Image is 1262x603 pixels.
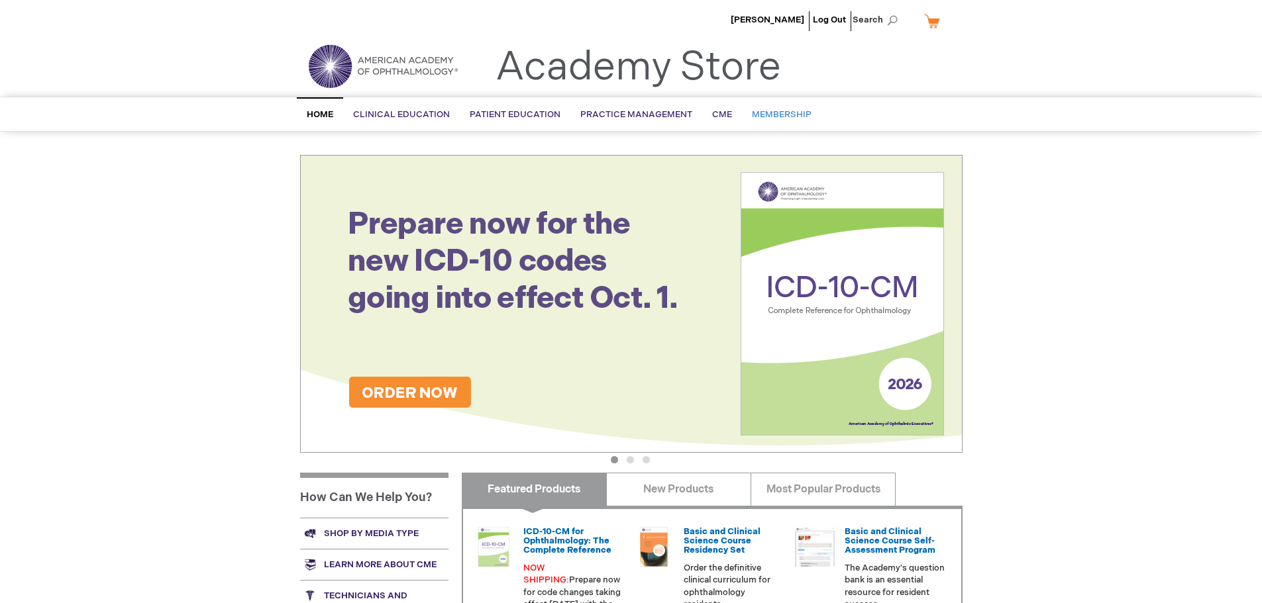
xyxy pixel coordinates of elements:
[606,473,751,506] a: New Products
[300,473,448,518] h1: How Can We Help You?
[300,549,448,580] a: Learn more about CME
[751,473,896,506] a: Most Popular Products
[580,109,692,120] span: Practice Management
[752,109,812,120] span: Membership
[470,109,560,120] span: Patient Education
[643,456,650,463] button: 3 of 3
[684,526,761,556] a: Basic and Clinical Science Course Residency Set
[474,527,513,567] img: 0120008u_42.png
[712,109,732,120] span: CME
[813,15,846,25] a: Log Out
[634,527,674,567] img: 02850963u_47.png
[307,109,333,120] span: Home
[627,456,634,463] button: 2 of 3
[300,518,448,549] a: Shop by media type
[731,15,804,25] a: [PERSON_NAME]
[845,526,935,556] a: Basic and Clinical Science Course Self-Assessment Program
[353,109,450,120] span: Clinical Education
[611,456,618,463] button: 1 of 3
[795,527,835,567] img: bcscself_20.jpg
[523,526,611,556] a: ICD-10-CM for Ophthalmology: The Complete Reference
[496,44,781,91] a: Academy Store
[462,473,607,506] a: Featured Products
[523,563,569,586] font: NOW SHIPPING:
[853,7,903,33] span: Search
